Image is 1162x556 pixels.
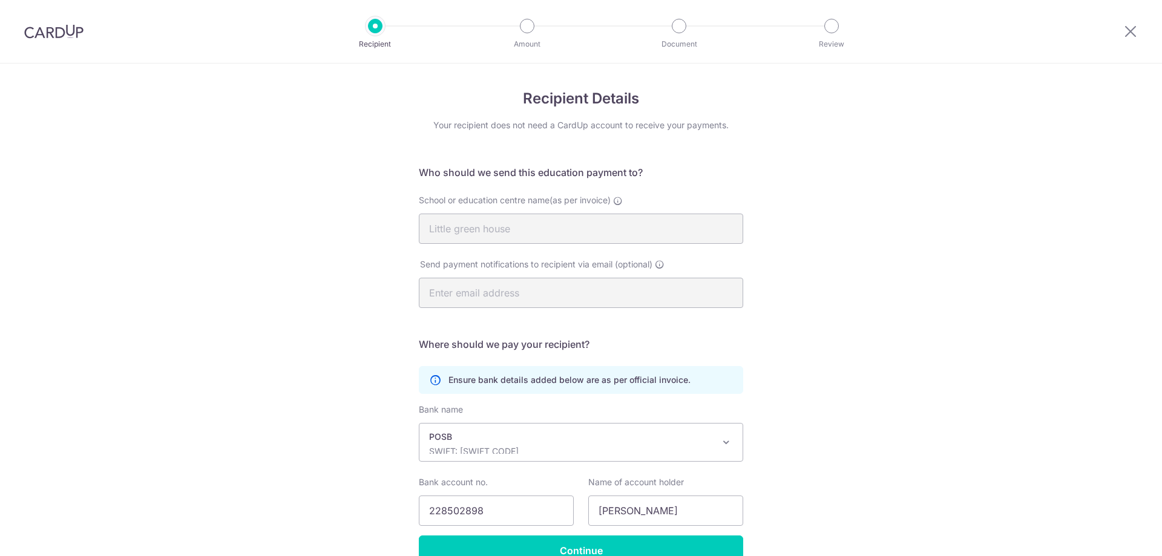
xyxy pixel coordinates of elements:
[419,423,743,462] span: POSB
[482,38,572,50] p: Amount
[1085,520,1150,550] iframe: Opens a widget where you can find more information
[448,374,691,386] p: Ensure bank details added below are as per official invoice.
[419,195,611,205] span: School or education centre name(as per invoice)
[420,258,652,270] span: Send payment notifications to recipient via email (optional)
[419,278,743,308] input: Enter email address
[419,119,743,131] div: Your recipient does not need a CardUp account to receive your payments.
[634,38,724,50] p: Document
[419,476,488,488] label: Bank account no.
[787,38,876,50] p: Review
[419,404,463,416] label: Bank name
[330,38,420,50] p: Recipient
[429,445,714,457] p: SWIFT: [SWIFT_CODE]
[419,337,743,352] h5: Where should we pay your recipient?
[419,165,743,180] h5: Who should we send this education payment to?
[419,88,743,110] h4: Recipient Details
[24,24,84,39] img: CardUp
[429,431,714,443] p: POSB
[419,424,743,461] span: POSB
[588,476,684,488] label: Name of account holder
